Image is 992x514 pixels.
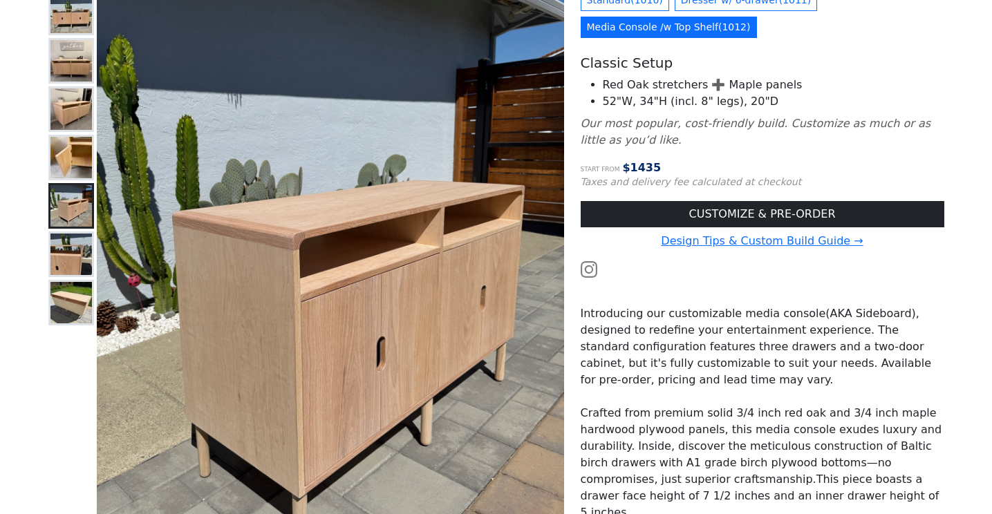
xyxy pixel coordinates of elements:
img: Media Console /w Top Shelf - Cutoff Side View [50,185,92,227]
a: Design Tips & Custom Build Guide → [661,234,863,247]
img: Media Console /w Top Shelf - Blank Face Right View [50,88,92,130]
img: Media Console /w Top Shelf - Sold Red Oak Doors [50,137,92,178]
li: 52"W, 34"H (incl. 8" legs), 20"D [603,93,944,110]
img: Media Console /w Top Shelf - Inside & Outside Round Corners [50,234,92,275]
i: Our most popular, cost-friendly build. Customize as much or as little as you’d like. [581,117,931,146]
p: Introducing our customizable media console(AKA Sideboard), designed to redefine your entertainmen... [581,305,944,388]
h5: Classic Setup [581,55,944,71]
img: Media Console /w Top Shelf - Blank Face Front View [50,40,92,82]
small: Taxes and delivery fee calculated at checkout [581,176,802,187]
a: Watch the build video or pictures on Instagram [581,262,597,275]
a: CUSTOMIZE & PRE-ORDER [581,201,944,227]
span: $ 1435 [622,161,661,174]
a: Media Console /w Top Shelf(1012) [581,17,757,38]
li: Red Oak stretchers ➕ Maple panels [603,77,944,93]
small: Start from [581,166,620,173]
img: Media Console /w Top Shelf - Backpanel [50,282,92,323]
